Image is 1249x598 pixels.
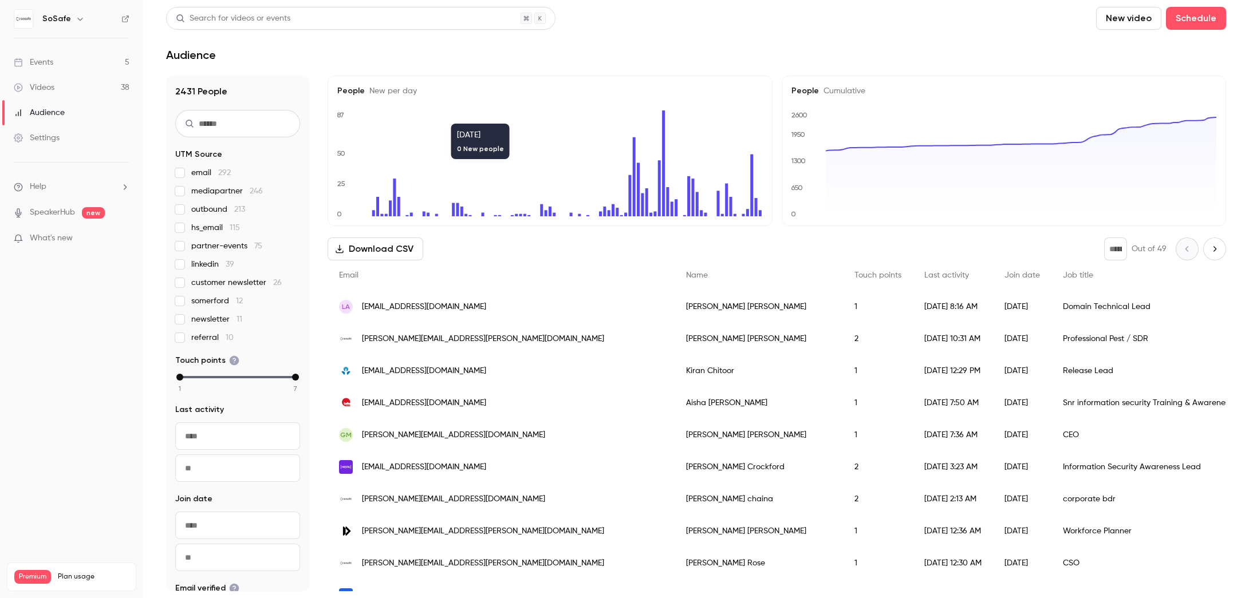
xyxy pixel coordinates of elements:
[191,204,245,215] span: outbound
[791,85,1217,97] h5: People
[337,149,345,157] text: 50
[362,301,486,313] span: [EMAIL_ADDRESS][DOMAIN_NAME]
[58,572,129,581] span: Plan usage
[843,291,913,323] div: 1
[175,583,239,594] span: Email verified
[791,130,805,138] text: 1950
[340,430,352,440] span: GM
[342,302,350,312] span: LA
[675,483,843,515] div: [PERSON_NAME] chaina
[913,451,993,483] div: [DATE] 3:23 AM
[191,277,282,288] span: customer newsletter
[675,419,843,451] div: [PERSON_NAME] [PERSON_NAME]
[819,87,865,95] span: Cumulative
[1004,271,1040,279] span: Join date
[226,334,234,342] span: 10
[924,271,969,279] span: Last activity
[993,323,1051,355] div: [DATE]
[1166,7,1226,30] button: Schedule
[1063,271,1093,279] span: Job title
[843,387,913,419] div: 1
[191,332,234,343] span: referral
[30,181,46,193] span: Help
[362,557,604,569] span: [PERSON_NAME][EMAIL_ADDRESS][PERSON_NAME][DOMAIN_NAME]
[791,184,803,192] text: 650
[843,483,913,515] div: 2
[993,483,1051,515] div: [DATE]
[362,461,486,473] span: [EMAIL_ADDRESS][DOMAIN_NAME]
[913,355,993,387] div: [DATE] 12:29 PM
[675,547,843,579] div: [PERSON_NAME] Rose
[675,515,843,547] div: [PERSON_NAME] [PERSON_NAME]
[362,397,486,409] span: [EMAIL_ADDRESS][DOMAIN_NAME]
[339,524,353,538] img: servicesaustralia.gov.au
[30,207,75,219] a: SpeakerHub
[337,180,345,188] text: 25
[328,237,423,260] button: Download CSV
[14,132,60,144] div: Settings
[14,57,53,68] div: Events
[843,323,913,355] div: 2
[175,493,212,505] span: Join date
[237,315,242,323] span: 11
[791,111,807,119] text: 2600
[339,271,358,279] span: Email
[339,332,353,346] img: sosafe.de
[230,224,240,232] span: 115
[362,525,604,537] span: [PERSON_NAME][EMAIL_ADDRESS][PERSON_NAME][DOMAIN_NAME]
[82,207,105,219] span: new
[1096,7,1161,30] button: New video
[913,291,993,323] div: [DATE] 8:16 AM
[175,404,224,415] span: Last activity
[175,149,222,160] span: UTM Source
[791,210,796,218] text: 0
[337,111,344,119] text: 87
[675,323,843,355] div: [PERSON_NAME] [PERSON_NAME]
[14,570,51,584] span: Premium
[362,333,604,345] span: [PERSON_NAME][EMAIL_ADDRESS][PERSON_NAME][DOMAIN_NAME]
[675,387,843,419] div: Aisha [PERSON_NAME]
[14,82,54,93] div: Videos
[339,492,353,506] img: sosafe.de
[843,547,913,579] div: 1
[993,291,1051,323] div: [DATE]
[339,556,353,570] img: sosafe.de
[339,460,353,474] img: hesta.com.au
[116,233,129,244] iframe: Noticeable Trigger
[175,85,300,98] h1: 2431 People
[14,181,129,193] li: help-dropdown-opener
[191,240,262,252] span: partner-events
[337,210,342,218] text: 0
[675,355,843,387] div: Kiran Chitoor
[1132,243,1167,255] p: Out of 49
[42,13,71,25] h6: SoSafe
[191,295,243,307] span: somerford
[191,222,240,233] span: hs_email
[843,451,913,483] div: 2
[14,10,33,28] img: SoSafe
[1203,237,1226,260] button: Next page
[993,515,1051,547] div: [DATE]
[226,260,234,268] span: 39
[292,374,299,381] div: max
[339,396,353,410] img: tafeqld.edu.au
[913,419,993,451] div: [DATE] 7:36 AM
[993,547,1051,579] div: [DATE]
[191,259,234,270] span: linkedin
[675,451,843,483] div: [PERSON_NAME] Crockford
[218,169,231,177] span: 292
[236,297,243,305] span: 12
[234,205,245,213] span: 213
[993,355,1051,387] div: [DATE]
[843,355,913,387] div: 1
[179,383,181,394] span: 1
[913,483,993,515] div: [DATE] 2:13 AM
[993,387,1051,419] div: [DATE]
[14,107,65,118] div: Audience
[675,291,843,323] div: [PERSON_NAME] [PERSON_NAME]
[993,419,1051,451] div: [DATE]
[365,87,417,95] span: New per day
[993,451,1051,483] div: [DATE]
[843,419,913,451] div: 1
[362,493,545,505] span: [PERSON_NAME][EMAIL_ADDRESS][DOMAIN_NAME]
